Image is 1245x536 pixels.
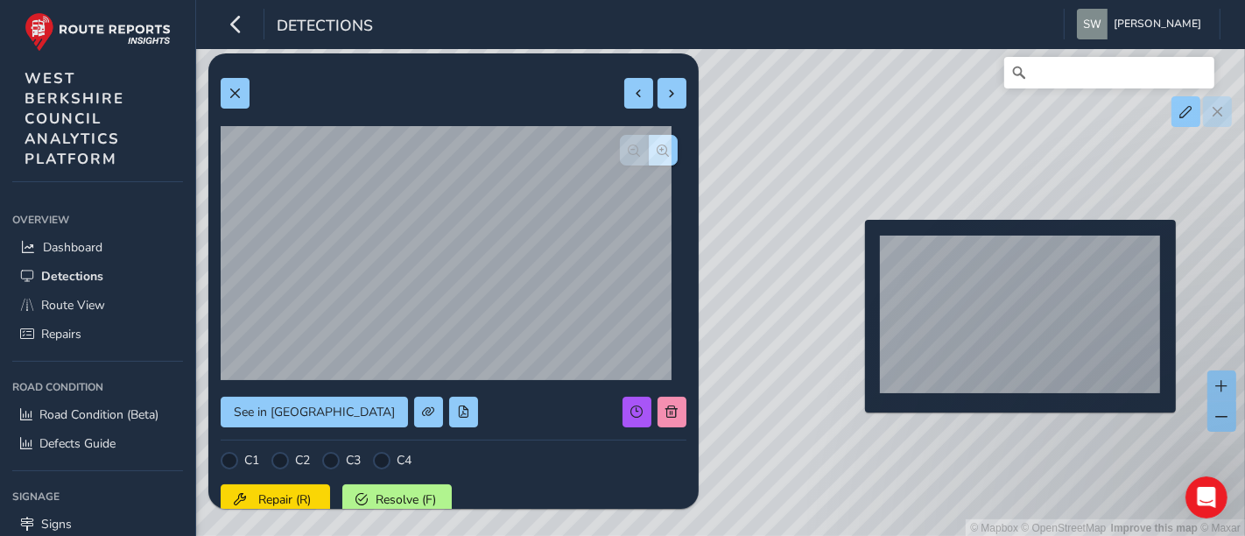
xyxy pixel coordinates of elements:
div: Overview [12,207,183,233]
span: Dashboard [43,239,102,256]
span: Repair (R) [252,491,317,508]
a: Detections [12,262,183,291]
iframe: Intercom live chat [1185,476,1227,518]
a: Repairs [12,320,183,349]
a: Dashboard [12,233,183,262]
label: C3 [346,452,361,469]
span: [PERSON_NAME] [1114,9,1201,39]
img: rr logo [25,12,171,52]
span: WEST BERKSHIRE COUNCIL ANALYTICS PLATFORM [25,68,124,169]
div: Road Condition [12,374,183,400]
button: Resolve (F) [342,484,452,515]
span: See in [GEOGRAPHIC_DATA] [234,404,395,420]
label: C1 [244,452,259,469]
a: Route View [12,291,183,320]
span: Detections [277,15,373,39]
div: Signage [12,483,183,510]
a: Road Condition (Beta) [12,400,183,429]
span: Resolve (F) [374,491,439,508]
button: [PERSON_NAME] [1077,9,1207,39]
span: Detections [41,268,103,285]
label: C2 [295,452,310,469]
span: Signs [41,516,72,532]
button: See in Route View [221,397,408,427]
label: C4 [397,452,411,469]
span: Repairs [41,326,81,342]
span: Defects Guide [39,435,116,452]
button: Repair (R) [221,484,330,515]
input: Search [1004,57,1214,88]
img: diamond-layout [1077,9,1108,39]
a: Defects Guide [12,429,183,458]
span: Road Condition (Beta) [39,406,158,423]
span: Route View [41,297,105,314]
